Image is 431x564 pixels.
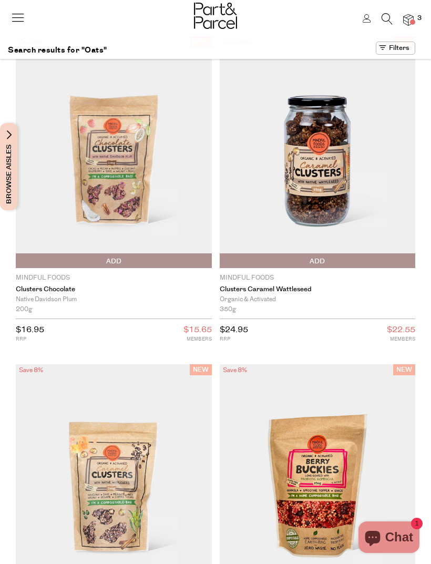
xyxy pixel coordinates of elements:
[16,285,212,294] a: Clusters Chocolate
[16,304,32,314] span: 200g
[16,324,44,335] span: $16.95
[3,123,15,210] span: Browse Aisles
[415,14,424,23] span: 3
[220,37,416,268] img: Clusters Caramel Wattleseed
[220,364,250,377] div: Save 8%
[220,324,248,335] span: $24.95
[403,14,414,25] a: 3
[220,273,416,283] p: Mindful Foods
[387,335,415,343] small: MEMBERS
[220,335,248,343] small: RRP
[16,37,212,268] img: Clusters Chocolate
[16,294,212,304] div: Native Davidson Plum
[16,253,212,268] button: Add To Parcel
[16,335,44,343] small: RRP
[194,3,237,29] img: Part&Parcel
[220,304,236,314] span: 350g
[220,294,416,304] div: Organic & Activated
[387,323,415,337] span: $22.55
[16,273,212,283] p: Mindful Foods
[190,364,212,375] span: NEW
[16,364,46,377] div: Save 8%
[183,335,212,343] small: MEMBERS
[220,285,416,294] a: Clusters Caramel Wattleseed
[393,364,415,375] span: NEW
[8,42,107,59] h1: Search results for "Oats"
[183,323,212,337] span: $15.65
[220,253,416,268] button: Add To Parcel
[355,521,423,556] inbox-online-store-chat: Shopify online store chat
